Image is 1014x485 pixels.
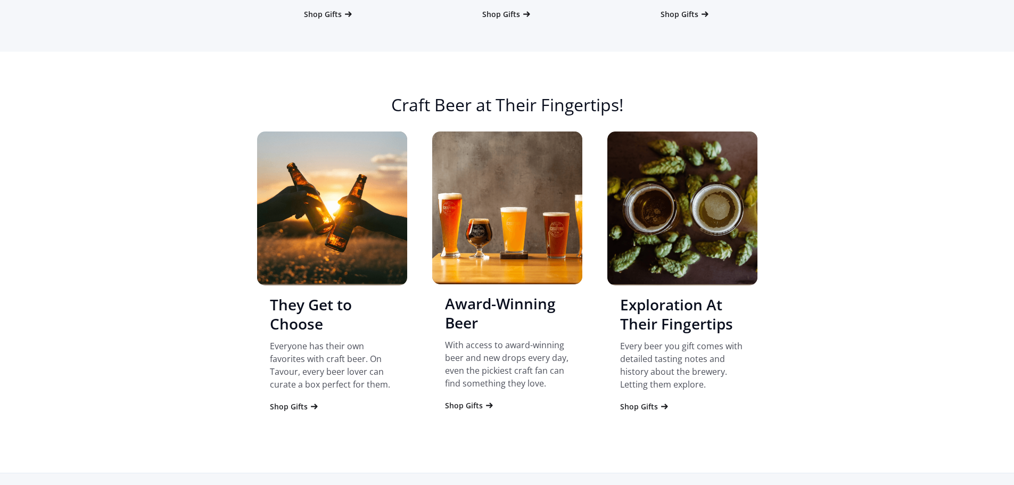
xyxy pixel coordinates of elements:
p: Every beer you gift comes with detailed tasting notes and history about the brewery. Letting them... [620,340,745,391]
a: Shop Gifts [620,401,670,412]
h3: Award-Winning Beer [445,294,570,332]
div: carousel [257,131,757,457]
div: Shop Gifts [304,9,342,20]
div: Shop Gifts [620,401,658,412]
p: Everyone has their own favorites with craft beer. On Tavour, every beer lover can curate a box pe... [270,340,394,391]
div: 3 of 4 [607,131,757,423]
a: Shop Gifts [482,9,532,20]
div: Shop Gifts [270,401,308,412]
div: Shop Gifts [445,400,483,411]
div: Shop Gifts [661,9,698,20]
h2: Craft Beer at Their Fingertips! [257,94,757,126]
a: Shop Gifts [304,9,353,20]
a: Shop Gifts [270,401,319,412]
a: Shop Gifts [661,9,710,20]
div: 2 of 4 [432,131,582,422]
p: With access to award-winning beer and new drops every day, even the pickiest craft fan can find s... [445,339,570,390]
div: Shop Gifts [482,9,520,20]
div: 1 of 4 [257,131,407,423]
a: Shop Gifts [445,400,494,411]
h3: They Get to Choose [270,295,394,333]
h3: Exploration At Their Fingertips [620,295,745,333]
